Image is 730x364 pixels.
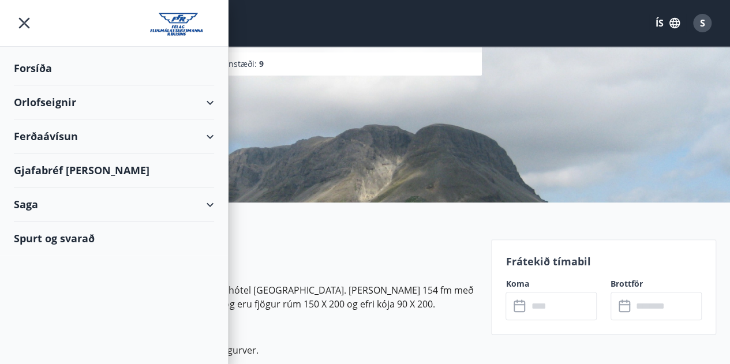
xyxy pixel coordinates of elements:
p: Frátekið tímabil [506,254,702,269]
div: Ferðaávísun [14,119,214,153]
div: Forsíða [14,51,214,85]
span: Svefnstæði : [212,58,264,70]
div: Gjafabréf [PERSON_NAME] [14,153,214,187]
button: S [688,9,716,37]
label: Koma [506,278,597,290]
img: union_logo [150,13,214,36]
div: Spurt og svarað [14,222,214,255]
div: Orlofseignir [14,85,214,119]
span: 9 [259,58,264,69]
p: Leigendur þurfa að koma með handklæði og sængurver. [14,343,477,357]
span: S [700,17,705,29]
button: ÍS [649,13,686,33]
p: Þórsstígur 28 stendur við Búrfellsveg skammt frá hótel [GEOGRAPHIC_DATA]. [PERSON_NAME] 154 fm me... [14,283,477,311]
div: Saga [14,187,214,222]
button: menu [14,13,35,33]
label: Brottför [611,278,702,290]
h2: Upplýsingar [14,244,477,269]
p: [PERSON_NAME] allt hið glæsilegasta. [14,320,477,334]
